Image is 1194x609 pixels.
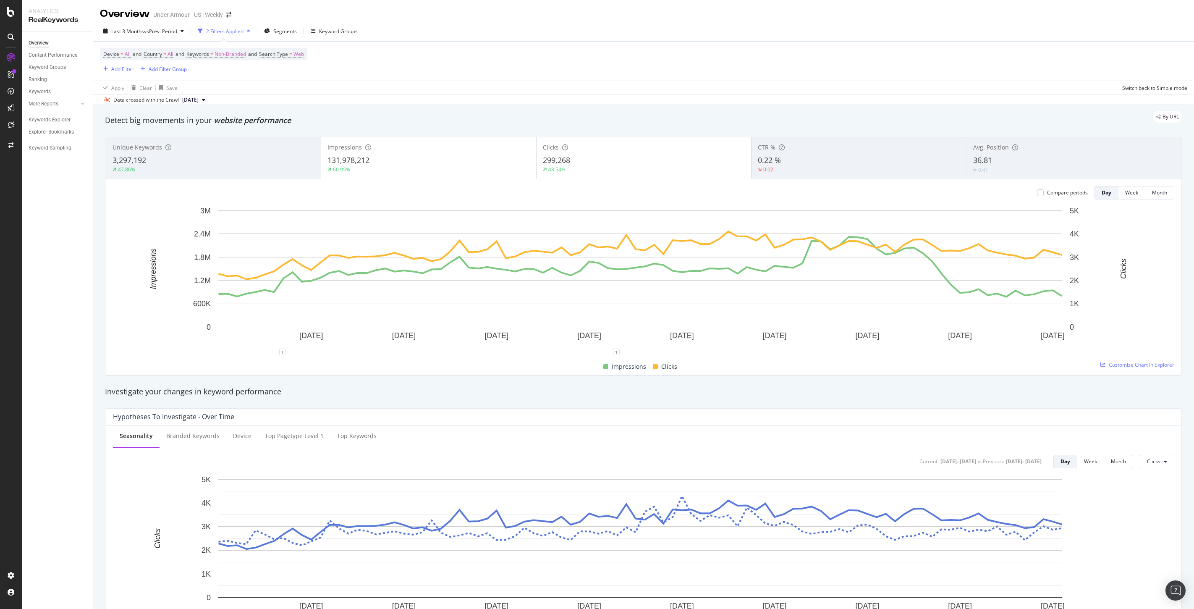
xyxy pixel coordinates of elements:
[202,475,211,483] text: 5K
[168,48,173,60] span: All
[29,75,87,84] a: Ranking
[763,166,773,173] div: 0.02
[194,24,254,38] button: 2 Filters Applied
[210,50,213,58] span: =
[202,546,211,554] text: 2K
[973,169,977,171] img: Equal
[149,66,187,73] div: Add Filter Group
[29,128,74,136] div: Explorer Bookmarks
[100,81,124,94] button: Apply
[207,593,211,601] text: 0
[940,458,976,465] div: [DATE] - [DATE]
[118,166,135,173] div: 47.86%
[319,28,358,35] div: Keyword Groups
[1118,186,1145,199] button: Week
[113,412,234,421] div: Hypotheses to Investigate - Over Time
[293,48,304,60] span: Web
[1047,189,1088,196] div: Compare periods
[105,386,1182,397] div: Investigate your changes in keyword performance
[613,349,620,355] div: 1
[1094,186,1118,199] button: Day
[179,95,209,105] button: [DATE]
[153,528,162,549] text: Clicks
[163,50,166,58] span: =
[193,299,211,308] text: 600K
[202,499,211,507] text: 4K
[1145,186,1174,199] button: Month
[1122,84,1187,92] div: Switch back to Simple mode
[1084,458,1097,465] div: Week
[29,7,86,15] div: Analytics
[111,84,124,92] div: Apply
[279,349,286,355] div: 1
[299,331,323,340] text: [DATE]
[612,362,646,372] span: Impressions
[29,75,47,84] div: Ranking
[1152,189,1167,196] div: Month
[182,96,199,104] span: 2025 Sep. 18th
[202,570,211,578] text: 1K
[758,155,781,165] span: 0.22 %
[166,432,220,440] div: Branded Keywords
[29,100,79,108] a: More Reports
[259,50,288,58] span: Search Type
[1153,111,1182,123] div: legacy label
[29,144,87,152] a: Keyword Sampling
[1077,455,1104,468] button: Week
[1041,331,1065,340] text: [DATE]
[1060,458,1070,465] div: Day
[327,143,362,151] span: Impressions
[273,28,297,35] span: Segments
[111,66,134,73] div: Add Filter
[484,331,508,340] text: [DATE]
[156,81,178,94] button: Save
[337,432,377,440] div: Top Keywords
[207,323,211,331] text: 0
[1070,299,1079,308] text: 1K
[1006,458,1042,465] div: [DATE] - [DATE]
[919,458,939,465] div: Current:
[29,128,87,136] a: Explorer Bookmarks
[125,48,131,60] span: All
[333,166,350,173] div: 60.95%
[758,143,775,151] span: CTR %
[948,331,972,340] text: [DATE]
[1140,455,1174,468] button: Clicks
[100,24,187,38] button: Last 3 MonthsvsPrev. Period
[1070,253,1079,262] text: 3K
[29,51,77,60] div: Content Performance
[29,51,87,60] a: Content Performance
[978,166,988,173] div: 0.41
[973,143,1009,151] span: Avg. Position
[763,331,787,340] text: [DATE]
[200,207,211,215] text: 3M
[202,522,211,531] text: 3K
[29,87,51,96] div: Keywords
[1109,361,1174,368] span: Customize Chart in Explorer
[1163,114,1179,119] span: By URL
[29,87,87,96] a: Keywords
[153,10,223,19] div: Under Armour - US | Weekly
[265,432,324,440] div: Top pagetype Level 1
[29,15,86,25] div: RealKeywords
[29,144,71,152] div: Keyword Sampling
[113,206,1168,352] svg: A chart.
[248,50,257,58] span: and
[577,331,601,340] text: [DATE]
[111,28,144,35] span: Last 3 Months
[1147,458,1160,465] span: Clicks
[307,24,361,38] button: Keyword Groups
[29,115,87,124] a: Keywords Explorer
[144,50,162,58] span: Country
[1119,81,1187,94] button: Switch back to Simple mode
[29,100,58,108] div: More Reports
[1070,207,1079,215] text: 5K
[133,50,141,58] span: and
[113,155,146,165] span: 3,297,192
[120,432,153,440] div: Seasonality
[289,50,292,58] span: =
[1125,189,1138,196] div: Week
[1070,323,1074,331] text: 0
[100,7,150,21] div: Overview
